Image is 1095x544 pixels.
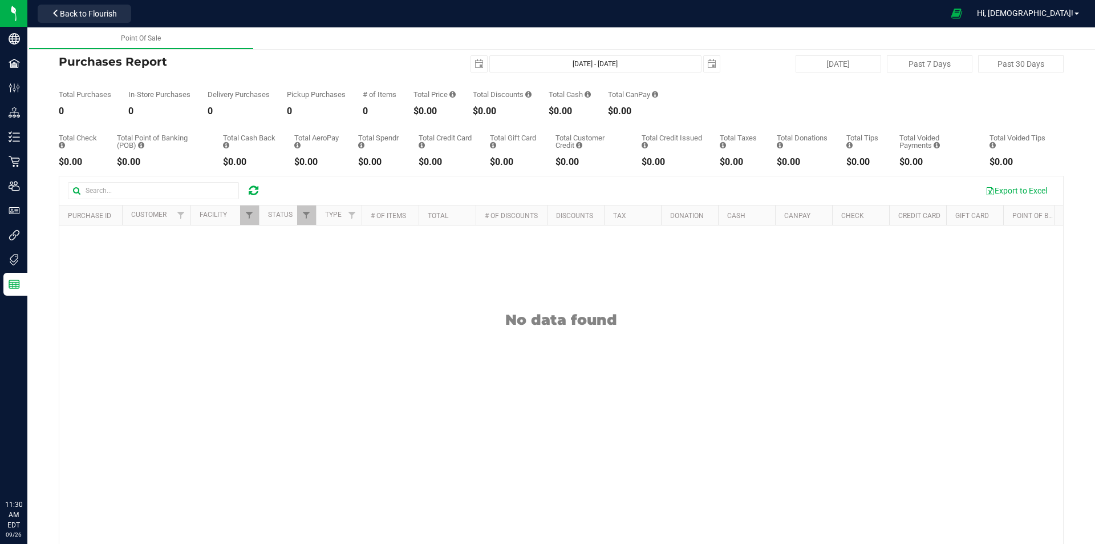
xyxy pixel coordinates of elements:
[670,212,704,220] a: Donation
[899,158,972,167] div: $0.00
[490,158,538,167] div: $0.00
[989,142,996,149] i: Sum of all tip amounts from voided payment transactions for all purchases in the date range.
[9,82,20,94] inline-svg: Configuration
[208,107,270,116] div: 0
[9,156,20,167] inline-svg: Retail
[899,134,972,149] div: Total Voided Payments
[642,134,703,149] div: Total Credit Issued
[989,158,1047,167] div: $0.00
[59,55,394,68] h4: Purchases Report
[549,91,591,98] div: Total Cash
[555,158,624,167] div: $0.00
[846,134,882,149] div: Total Tips
[944,2,970,25] span: Open Ecommerce Menu
[978,55,1064,72] button: Past 30 Days
[294,158,341,167] div: $0.00
[413,91,456,98] div: Total Price
[371,212,406,220] a: # of Items
[5,499,22,530] p: 11:30 AM EDT
[138,142,144,149] i: Sum of the successful, non-voided point-of-banking payment transactions, both via payment termina...
[223,134,277,149] div: Total Cash Back
[208,91,270,98] div: Delivery Purchases
[38,5,131,23] button: Back to Flourish
[704,56,720,72] span: select
[841,212,864,220] a: Check
[11,453,46,487] iframe: Resource center
[59,158,100,167] div: $0.00
[555,134,624,149] div: Total Customer Credit
[9,254,20,265] inline-svg: Tags
[549,107,591,116] div: $0.00
[977,9,1073,18] span: Hi, [DEMOGRAPHIC_DATA]!
[471,56,487,72] span: select
[9,279,20,290] inline-svg: Reports
[68,182,239,199] input: Search...
[363,107,396,116] div: 0
[413,107,456,116] div: $0.00
[9,205,20,216] inline-svg: User Roles
[172,205,190,225] a: Filter
[9,33,20,45] inline-svg: Company
[796,55,881,72] button: [DATE]
[358,134,401,149] div: Total Spendr
[576,142,582,149] i: Sum of the successful, non-voided payments using account credit for all purchases in the date range.
[642,142,648,149] i: Sum of all account credit issued for all refunds from returned purchases in the date range.
[59,283,1063,328] div: No data found
[608,107,658,116] div: $0.00
[934,142,940,149] i: Sum of all voided payment transaction amounts, excluding tips and transaction fees, for all purch...
[343,205,362,225] a: Filter
[585,91,591,98] i: Sum of the successful, non-voided cash payment transactions for all purchases in the date range. ...
[473,107,532,116] div: $0.00
[131,211,167,219] a: Customer
[419,142,425,149] i: Sum of the successful, non-voided credit card payment transactions for all purchases in the date ...
[428,212,448,220] a: Total
[642,158,703,167] div: $0.00
[287,107,346,116] div: 0
[898,212,940,220] a: Credit Card
[727,212,745,220] a: Cash
[419,134,473,149] div: Total Credit Card
[955,212,989,220] a: Gift Card
[294,142,301,149] i: Sum of the successful, non-voided AeroPay payment transactions for all purchases in the date range.
[608,91,658,98] div: Total CanPay
[268,211,293,219] a: Status
[128,91,190,98] div: In-Store Purchases
[294,134,341,149] div: Total AeroPay
[419,158,473,167] div: $0.00
[240,205,259,225] a: Filter
[777,134,829,149] div: Total Donations
[9,180,20,192] inline-svg: Users
[556,212,593,220] a: Discounts
[200,211,227,219] a: Facility
[59,91,111,98] div: Total Purchases
[613,212,626,220] a: Tax
[525,91,532,98] i: Sum of the discount values applied to the all purchases in the date range.
[9,58,20,69] inline-svg: Facilities
[720,134,760,149] div: Total Taxes
[5,530,22,539] p: 09/26
[449,91,456,98] i: Sum of the total prices of all purchases in the date range.
[473,91,532,98] div: Total Discounts
[287,91,346,98] div: Pickup Purchases
[720,142,726,149] i: Sum of the total taxes for all purchases in the date range.
[846,158,882,167] div: $0.00
[978,181,1055,200] button: Export to Excel
[223,158,277,167] div: $0.00
[485,212,538,220] a: # of Discounts
[117,158,206,167] div: $0.00
[846,142,853,149] i: Sum of all tips added to successful, non-voided payments for all purchases in the date range.
[490,134,538,149] div: Total Gift Card
[363,91,396,98] div: # of Items
[121,34,161,42] span: Point Of Sale
[59,107,111,116] div: 0
[1012,212,1093,220] a: Point of Banking (POB)
[59,142,65,149] i: Sum of the successful, non-voided check payment transactions for all purchases in the date range.
[777,142,783,149] i: Sum of all round-up-to-next-dollar total price adjustments for all purchases in the date range.
[490,142,496,149] i: Sum of the successful, non-voided gift card payment transactions for all purchases in the date ra...
[223,142,229,149] i: Sum of the cash-back amounts from rounded-up electronic payments for all purchases in the date ra...
[117,134,206,149] div: Total Point of Banking (POB)
[68,212,111,220] a: Purchase ID
[784,212,810,220] a: CanPay
[9,131,20,143] inline-svg: Inventory
[128,107,190,116] div: 0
